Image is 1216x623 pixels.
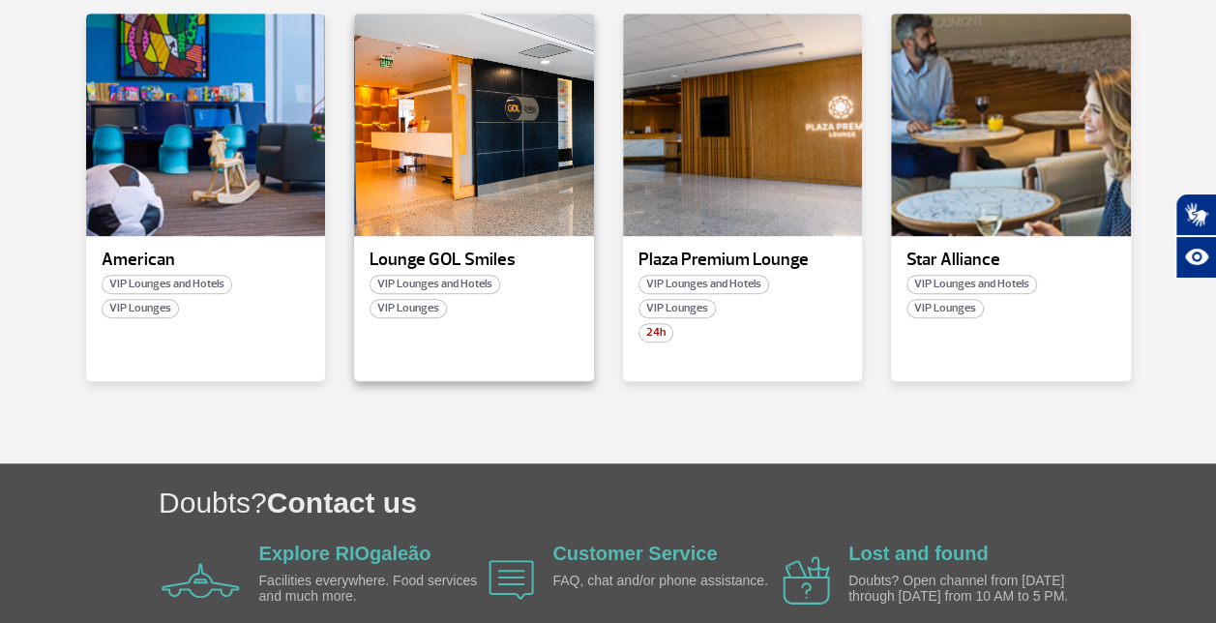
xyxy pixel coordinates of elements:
p: Plaza Premium Lounge [638,251,847,270]
span: 24h [638,323,673,342]
span: VIP Lounges and Hotels [638,275,769,294]
p: Star Alliance [906,251,1115,270]
span: VIP Lounges [906,299,984,318]
p: FAQ, chat and/or phone assistance. [552,574,775,588]
span: VIP Lounges and Hotels [906,275,1037,294]
span: VIP Lounges [102,299,179,318]
button: Abrir tradutor de língua de sinais. [1175,193,1216,236]
span: VIP Lounges and Hotels [370,275,500,294]
img: airplane icon [783,556,830,605]
p: Doubts? Open channel from [DATE] through [DATE] from 10 AM to 5 PM. [848,574,1071,604]
span: Contact us [267,487,417,519]
button: Abrir recursos assistivos. [1175,236,1216,279]
a: Explore RIOgaleão [259,543,431,564]
h1: Doubts? [159,483,1216,522]
a: Customer Service [552,543,717,564]
p: Facilities everywhere. Food services and much more. [259,574,482,604]
div: Plugin de acessibilidade da Hand Talk. [1175,193,1216,279]
span: VIP Lounges and Hotels [102,275,232,294]
a: Lost and found [848,543,988,564]
span: VIP Lounges [638,299,716,318]
p: Lounge GOL Smiles [370,251,578,270]
img: airplane icon [162,563,240,598]
span: VIP Lounges [370,299,447,318]
img: airplane icon [489,560,534,600]
p: American [102,251,311,270]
